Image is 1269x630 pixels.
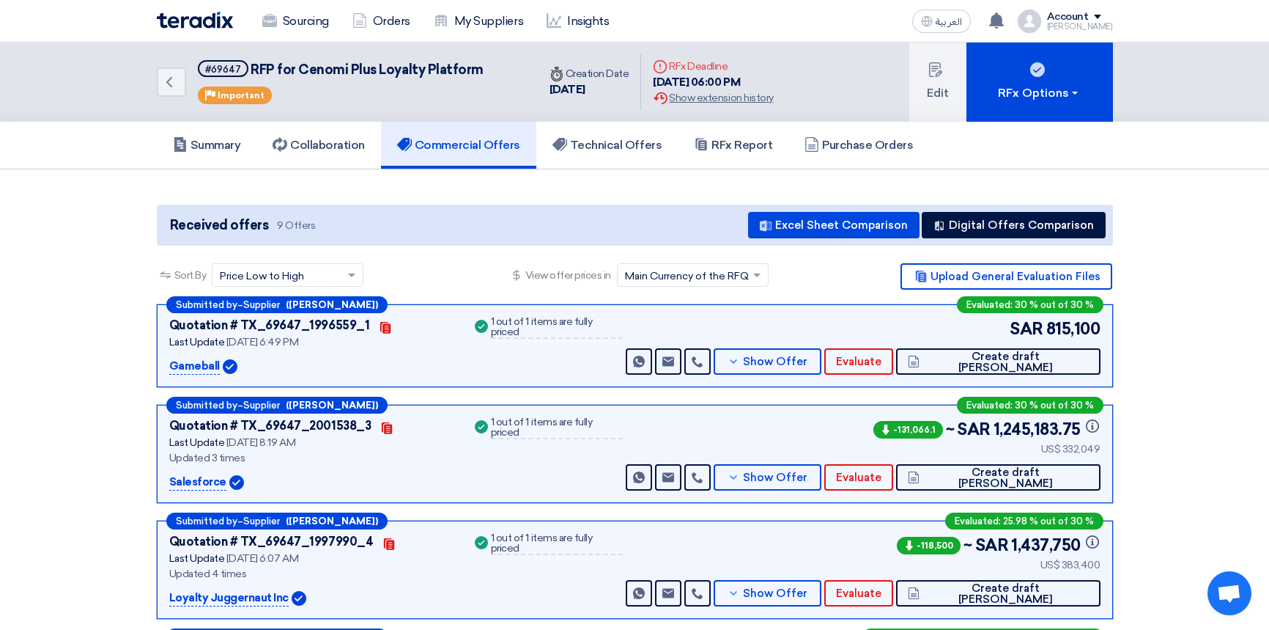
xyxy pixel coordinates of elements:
button: Create draft [PERSON_NAME] [896,580,1100,607]
div: Quotation # TX_69647_1996559_1 [169,317,370,334]
div: Account [1047,11,1089,23]
span: Evaluate [836,472,881,483]
span: Submitted by [176,516,237,526]
p: Loyalty Juggernaut Inc [169,590,289,607]
a: RFx Report [678,122,788,169]
div: Quotation # TX_69647_1997990_4 [169,533,374,551]
span: Sort By [174,268,207,283]
button: Show Offer [714,348,822,375]
span: Last Update [169,436,225,449]
span: Supplier [243,400,280,410]
div: [DATE] [550,81,629,98]
img: profile_test.png [1018,10,1041,33]
h5: RFx Report [694,138,772,153]
span: Show Offer [743,472,807,483]
a: My Suppliers [422,5,535,37]
span: SAR [975,533,1009,557]
span: Submitted by [176,300,237,309]
span: ~ [963,533,972,557]
b: ([PERSON_NAME]) [286,300,378,309]
span: -118,500 [897,537,961,554]
a: Commercial Offers [381,122,536,169]
button: Digital Offers Comparison [922,212,1106,238]
span: Evaluate [836,356,881,367]
span: Evaluate [836,588,881,599]
div: – [166,296,388,313]
button: Evaluate [824,580,893,607]
div: US$ 332,049 [870,442,1100,457]
div: Quotation # TX_69647_2001538_3 [169,417,371,435]
span: Supplier [243,300,280,309]
span: Last Update [169,336,225,348]
img: Teradix logo [157,12,233,29]
div: Show extension history [653,90,773,106]
div: 1 out of 1 items are fully priced [491,417,623,439]
div: Evaluated: 25.98 % out of 30 % [945,513,1103,530]
span: 1,245,183.75 [994,417,1100,442]
div: [PERSON_NAME] [1047,23,1113,31]
h5: Purchase Orders [804,138,913,153]
span: 1,437,750 [1011,533,1100,557]
a: Insights [535,5,621,37]
div: [DATE] 06:00 PM [653,74,773,91]
p: Salesforce [169,474,226,491]
h5: RFP for Cenomi Plus Loyalty Platform [198,60,484,78]
button: Show Offer [714,464,822,491]
div: 1 out of 1 items are fully priced [491,317,623,339]
span: Supplier [243,516,280,526]
span: Show Offer [743,356,807,367]
a: Purchase Orders [788,122,929,169]
b: ([PERSON_NAME]) [286,516,378,526]
a: Sourcing [251,5,341,37]
span: View offer prices in [525,268,611,283]
a: Orders [341,5,422,37]
button: Excel Sheet Comparison [748,212,920,238]
button: Evaluate [824,464,893,491]
div: – [166,513,388,530]
span: [DATE] 8:19 AM [226,436,295,449]
div: – [166,397,388,414]
span: 815,100 [1046,317,1100,341]
h5: Summary [173,138,241,153]
h5: Technical Offers [552,138,662,153]
span: Received offers [170,216,269,235]
span: Last Update [169,552,225,565]
img: Verified Account [223,359,237,374]
span: Submitted by [176,400,237,410]
button: Show Offer [714,580,822,607]
span: SAR [1010,317,1043,341]
span: ~ [946,417,955,442]
a: Collaboration [256,122,381,169]
div: US$ 383,400 [894,557,1100,573]
span: Create draft [PERSON_NAME] [923,583,1088,605]
a: Open chat [1207,571,1251,615]
span: Create draft [PERSON_NAME] [923,467,1088,489]
p: Gameball [169,358,220,376]
button: RFx Options [966,43,1113,122]
h5: Collaboration [273,138,365,153]
button: Create draft [PERSON_NAME] [896,348,1100,375]
span: RFP for Cenomi Plus Loyalty Platform [251,62,484,78]
button: العربية [912,10,971,33]
button: Upload General Evaluation Files [900,263,1112,290]
div: Updated 3 times [169,450,454,466]
span: SAR [957,417,991,442]
img: Verified Account [292,591,306,606]
span: Important [218,90,264,100]
div: RFx Deadline [653,59,773,74]
button: Edit [909,43,966,122]
a: Summary [157,122,257,169]
img: Verified Account [229,475,244,490]
a: Technical Offers [536,122,678,169]
button: Evaluate [824,348,893,375]
div: Evaluated: 30 % out of 30 % [957,296,1103,313]
div: RFx Options [998,84,1081,102]
span: 9 Offers [277,219,315,232]
span: [DATE] 6:49 PM [226,336,298,348]
span: Create draft [PERSON_NAME] [923,351,1088,373]
span: [DATE] 6:07 AM [226,552,298,565]
div: 1 out of 1 items are fully priced [491,533,623,555]
span: Price Low to High [220,268,304,284]
span: -131,066.1 [873,421,943,439]
div: #69647 [205,65,241,74]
